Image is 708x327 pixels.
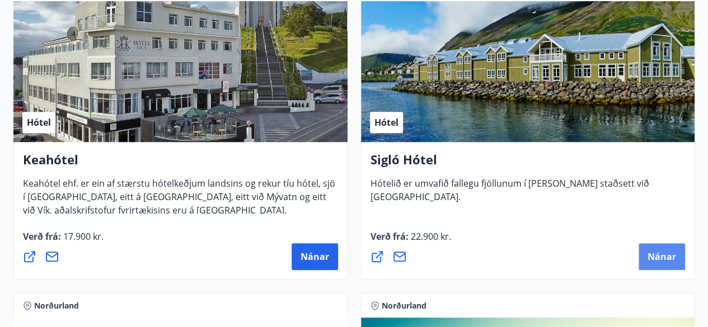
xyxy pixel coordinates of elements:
[409,230,451,243] span: 22.900 kr.
[371,151,686,177] h4: Sigló Hótel
[27,116,51,129] span: Hótel
[648,250,676,263] span: Nánar
[23,177,335,225] span: Keahótel ehf. er ein af stærstu hótelkeðjum landsins og rekur tíu hótel, sjö í [GEOGRAPHIC_DATA],...
[374,116,398,129] span: Hótel
[639,243,685,270] button: Nánar
[371,230,451,252] span: Verð frá :
[382,300,426,311] span: Norðurland
[34,300,79,311] span: Norðurland
[61,230,104,243] span: 17.900 kr.
[292,243,338,270] button: Nánar
[23,230,104,252] span: Verð frá :
[301,250,329,263] span: Nánar
[371,177,649,212] span: Hótelið er umvafið fallegu fjöllunum í [PERSON_NAME] staðsett við [GEOGRAPHIC_DATA].
[23,151,338,177] h4: Keahótel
